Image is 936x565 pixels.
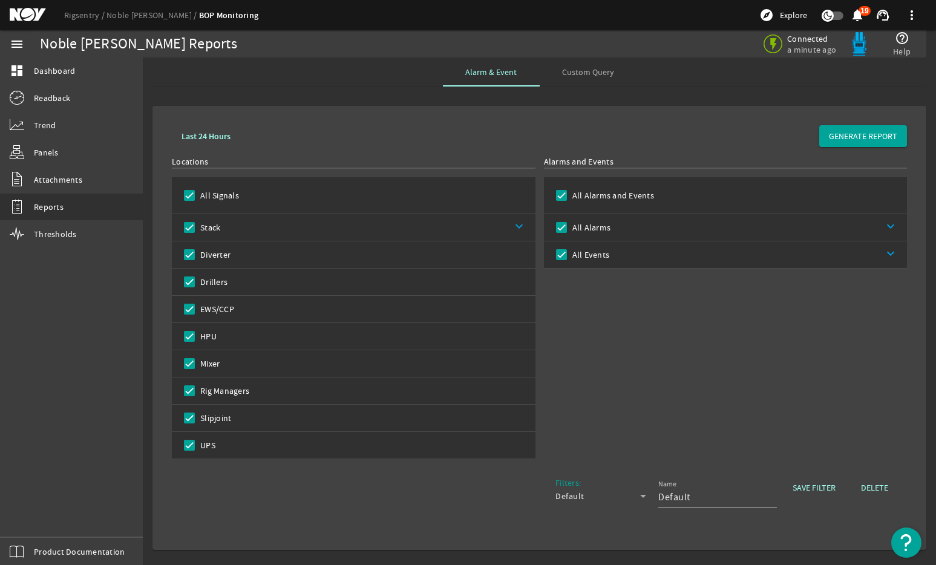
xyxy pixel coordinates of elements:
[199,10,259,21] a: BOP Monitoring
[875,8,890,22] mat-icon: support_agent
[198,412,231,424] label: Slipjoint
[754,5,812,25] button: Explore
[658,480,677,489] mat-label: Name
[895,31,909,45] mat-icon: help_outline
[851,9,863,22] button: 19
[198,358,220,370] label: Mixer
[544,155,908,168] div: Alarms and Events
[34,201,64,213] span: Reports
[780,9,807,21] span: Explore
[34,65,75,77] span: Dashboard
[562,68,614,76] span: Custom Query
[198,221,220,234] label: Stack
[759,8,774,22] mat-icon: explore
[851,477,898,498] button: DELETE
[198,276,227,288] label: Drillers
[861,482,888,494] span: DELETE
[891,527,921,558] button: Open Resource Center
[40,38,237,50] div: Noble [PERSON_NAME] Reports
[198,249,231,261] label: Diverter
[847,32,871,56] img: Bluepod.svg
[829,130,897,142] span: GENERATE REPORT
[897,1,926,30] button: more_vert
[34,174,82,186] span: Attachments
[555,491,584,501] span: Default
[34,546,125,558] span: Product Documentation
[850,8,865,22] mat-icon: notifications
[106,10,199,21] a: Noble [PERSON_NAME]
[555,477,581,488] span: Filters:
[465,68,517,76] span: Alarm & Event
[172,125,240,147] button: Last 24 Hours
[10,64,24,78] mat-icon: dashboard
[34,228,77,240] span: Thresholds
[182,131,231,142] b: Last 24 Hours
[570,221,611,234] label: All Alarms
[787,44,839,55] span: a minute ago
[198,385,249,397] label: Rig Managers
[198,330,217,342] label: HPU
[10,37,24,51] mat-icon: menu
[34,119,56,131] span: Trend
[34,146,59,158] span: Panels
[783,477,845,498] button: SAVE FILTER
[893,45,911,57] span: Help
[172,155,535,168] div: Locations
[64,10,106,21] a: Rigsentry
[198,439,215,451] label: UPS
[34,92,70,104] span: Readback
[570,249,610,261] label: All Events
[198,303,234,315] label: EWS/CCP
[570,189,654,201] label: All Alarms and Events
[819,125,907,147] button: GENERATE REPORT
[198,189,239,201] label: All Signals
[793,482,836,494] span: SAVE FILTER
[787,33,839,44] span: Connected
